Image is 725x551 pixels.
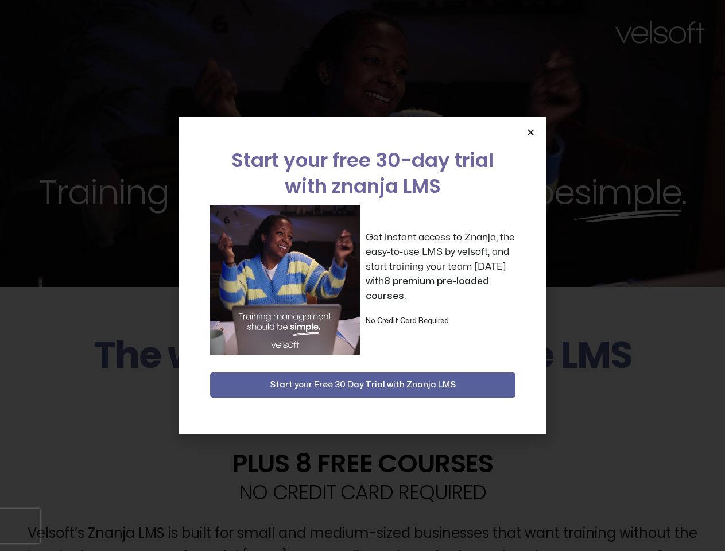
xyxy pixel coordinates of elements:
[210,205,360,355] img: a woman sitting at her laptop dancing
[270,378,456,392] span: Start your Free 30 Day Trial with Znanja LMS
[210,148,515,199] h2: Start your free 30-day trial with znanja LMS
[366,230,515,304] p: Get instant access to Znanja, the easy-to-use LMS by velsoft, and start training your team [DATE]...
[526,128,535,137] a: Close
[366,317,449,324] strong: No Credit Card Required
[366,276,489,301] strong: 8 premium pre-loaded courses
[210,372,515,398] button: Start your Free 30 Day Trial with Znanja LMS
